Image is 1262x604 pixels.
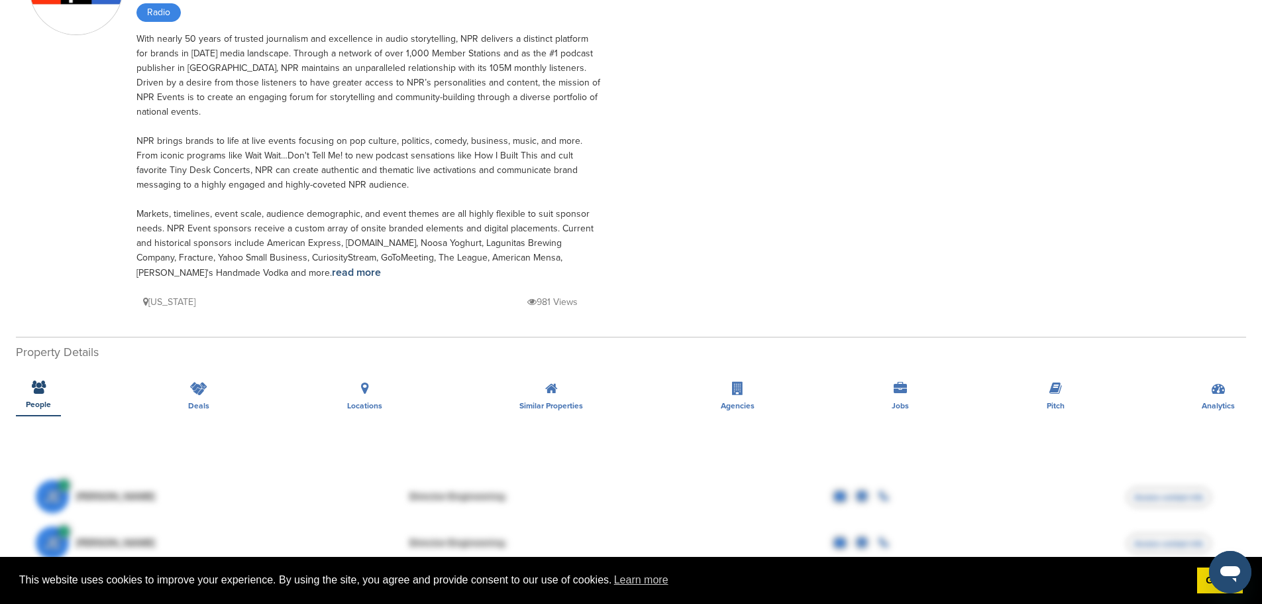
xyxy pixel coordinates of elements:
[136,3,181,22] span: Radio
[347,402,382,410] span: Locations
[76,491,156,502] span: [PERSON_NAME]
[527,294,578,310] p: 981 Views
[36,473,1226,520] a: JE [PERSON_NAME] Director Engineering Access contact info
[36,480,69,513] span: JE
[409,491,607,502] div: Director Engineering
[1127,534,1211,554] span: Access contact info
[36,520,1226,566] a: JE [PERSON_NAME] Director Engineering Access contact info
[892,402,909,410] span: Jobs
[519,402,583,410] span: Similar Properties
[612,570,670,590] a: learn more about cookies
[332,266,381,279] a: read more
[19,570,1186,590] span: This website uses cookies to improve your experience. By using the site, you agree and provide co...
[143,294,195,310] p: [US_STATE]
[26,400,51,408] span: People
[1202,402,1235,410] span: Analytics
[136,32,600,280] div: With nearly 50 years of trusted journalism and excellence in audio storytelling, NPR delivers a d...
[188,402,209,410] span: Deals
[36,526,69,560] span: JE
[76,538,156,548] span: [PERSON_NAME]
[1197,568,1243,594] a: dismiss cookie message
[1127,487,1211,507] span: Access contact info
[1047,402,1065,410] span: Pitch
[16,343,1246,361] h2: Property Details
[409,538,607,548] div: Director Engineering
[721,402,755,410] span: Agencies
[1209,551,1251,593] iframe: Button to launch messaging window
